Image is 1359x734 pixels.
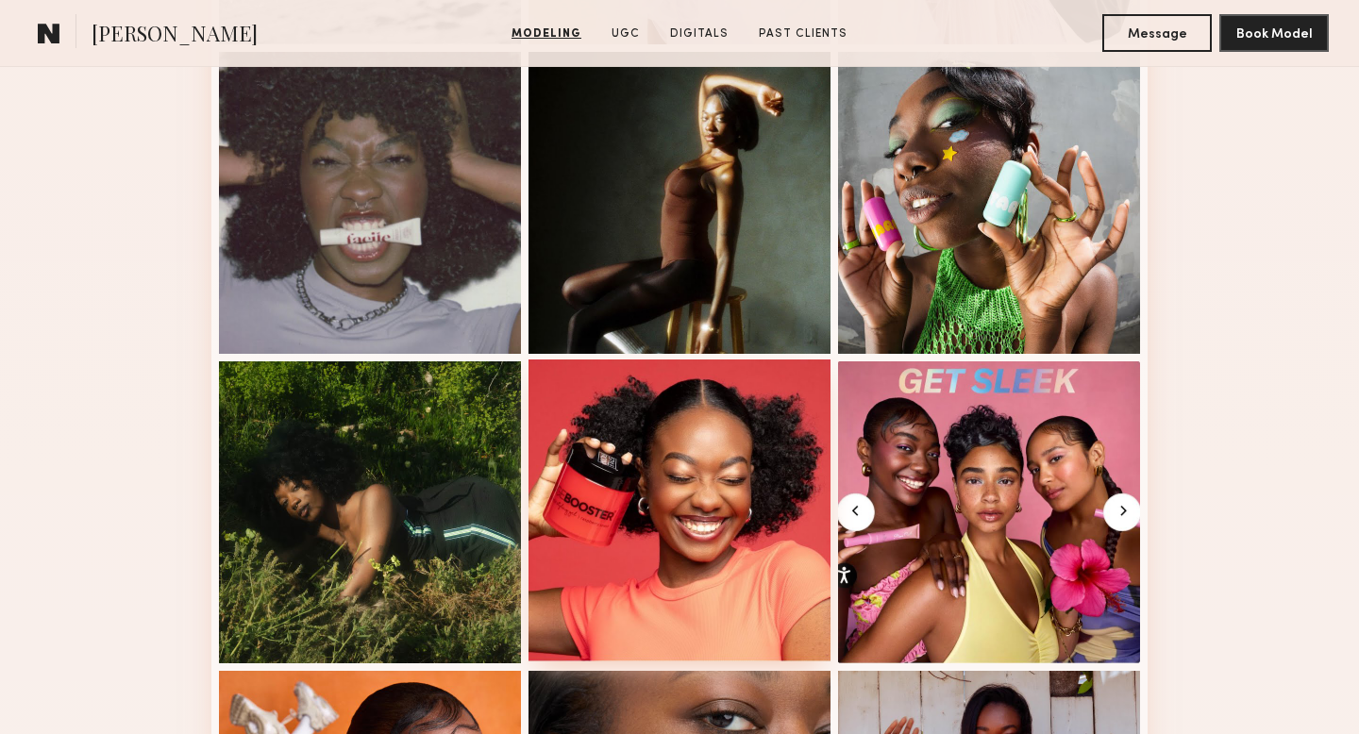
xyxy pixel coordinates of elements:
[92,19,258,52] span: [PERSON_NAME]
[1102,14,1212,52] button: Message
[504,25,589,42] a: Modeling
[1219,14,1329,52] button: Book Model
[604,25,647,42] a: UGC
[751,25,855,42] a: Past Clients
[1219,25,1329,41] a: Book Model
[663,25,736,42] a: Digitals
